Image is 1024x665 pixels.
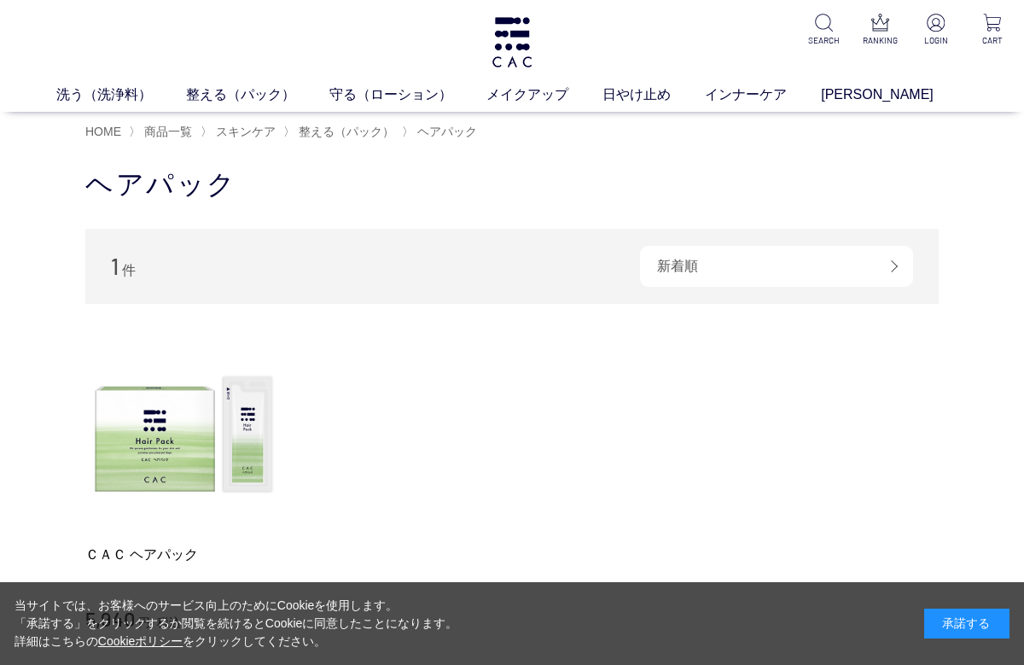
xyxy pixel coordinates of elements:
[111,253,119,279] span: 1
[15,597,458,650] div: 当サイトでは、お客様へのサービス向上のためにCookieを使用します。 「承諾する」をクリックするか閲覧を続けるとCookieに同意したことになります。 詳細はこちらの をクリックしてください。
[201,124,280,140] li: 〉
[329,85,486,105] a: 守る（ローション）
[186,85,329,105] a: 整える（パック）
[141,125,192,138] a: 商品一覧
[283,124,399,140] li: 〉
[216,125,276,138] span: スキンケア
[85,166,939,203] h1: ヘアパック
[975,14,1010,47] a: CART
[299,125,394,138] span: 整える（パック）
[918,14,954,47] a: LOGIN
[122,263,136,277] span: 件
[414,125,477,138] a: ヘアパック
[918,34,954,47] p: LOGIN
[640,246,913,287] div: 新着順
[402,124,481,140] li: 〉
[975,34,1010,47] p: CART
[212,125,276,138] a: スキンケア
[85,338,280,533] img: ＣＡＣ ヘアパック
[602,85,705,105] a: 日やけ止め
[806,34,841,47] p: SEARCH
[821,85,968,105] a: [PERSON_NAME]
[85,125,121,138] a: HOME
[85,545,280,563] a: ＣＡＣ ヘアパック
[705,85,821,105] a: インナーケア
[56,85,186,105] a: 洗う（洗浄料）
[98,634,183,648] a: Cookieポリシー
[924,609,1009,639] div: 承諾する
[862,34,898,47] p: RANKING
[129,124,196,140] li: 〉
[862,14,898,47] a: RANKING
[486,85,602,105] a: メイクアップ
[295,125,394,138] a: 整える（パック）
[490,17,534,67] img: logo
[417,125,477,138] span: ヘアパック
[806,14,841,47] a: SEARCH
[144,125,192,138] span: 商品一覧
